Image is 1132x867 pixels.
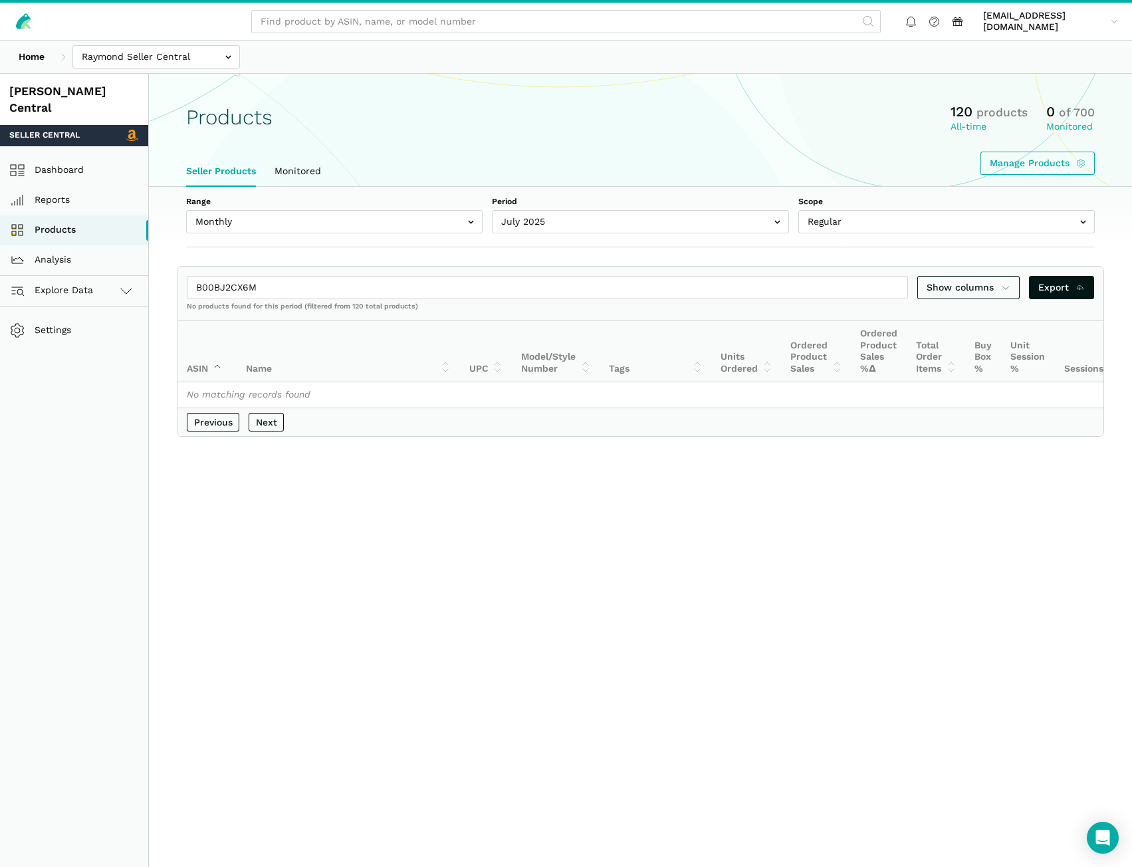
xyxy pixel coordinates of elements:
[492,196,788,208] label: Period
[711,321,781,382] th: Units Ordered: activate to sort column ascending
[9,130,80,142] span: Seller Central
[907,321,965,382] th: Total Order Items: activate to sort column ascending
[177,302,1103,320] div: No products found for this period (filtered from 120 total products)
[187,276,908,299] input: Search products...
[492,210,788,233] input: July 2025
[1087,822,1119,854] div: Open Intercom Messenger
[798,210,1095,233] input: Regular
[781,321,851,382] th: Ordered Product Sales: activate to sort column ascending
[460,321,512,382] th: UPC: activate to sort column ascending
[187,413,239,432] a: Previous
[917,276,1020,299] a: Show columns
[72,45,240,68] input: Raymond Seller Central
[976,106,1028,119] span: products
[186,210,483,233] input: Monthly
[186,196,483,208] label: Range
[951,103,972,120] span: 120
[14,283,93,299] span: Explore Data
[186,106,273,129] h1: Products
[1046,121,1095,133] div: Monitored
[9,45,54,68] a: Home
[978,7,1123,35] a: [EMAIL_ADDRESS][DOMAIN_NAME]
[237,321,460,382] th: Name: activate to sort column ascending
[1001,321,1055,382] th: Unit Session %
[9,83,139,116] div: [PERSON_NAME] Central
[1059,106,1095,119] span: of 700
[951,121,1028,133] div: All-time
[798,196,1095,208] label: Scope
[965,321,1001,382] th: Buy Box %
[265,156,330,187] a: Monitored
[1046,103,1055,120] span: 0
[1029,276,1095,299] a: Export
[980,152,1095,175] a: Manage Products
[927,281,1010,295] span: Show columns
[600,321,711,382] th: Tags: activate to sort column ascending
[1038,281,1085,295] span: Export
[177,156,265,187] a: Seller Products
[983,10,1106,33] span: [EMAIL_ADDRESS][DOMAIN_NAME]
[251,10,881,33] input: Find product by ASIN, name, or model number
[512,321,600,382] th: Model/Style Number: activate to sort column ascending
[249,413,284,432] a: Next
[1055,321,1113,382] th: Sessions
[177,321,232,382] th: ASIN: activate to sort column descending
[851,321,907,382] th: Ordered Product Sales %Δ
